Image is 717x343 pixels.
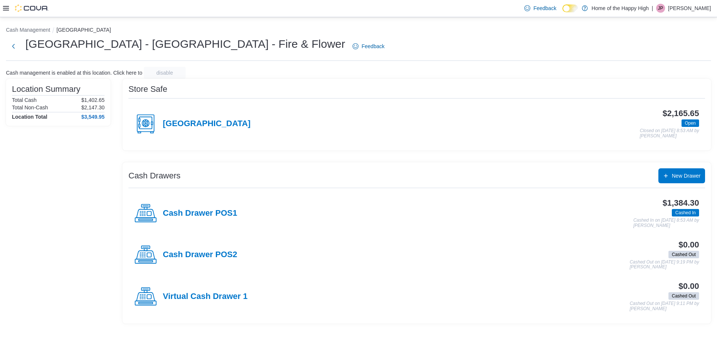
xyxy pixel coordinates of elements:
[15,4,49,12] img: Cova
[6,26,711,35] nav: An example of EuiBreadcrumbs
[163,119,251,129] h4: [GEOGRAPHIC_DATA]
[128,171,180,180] h3: Cash Drawers
[562,12,563,13] span: Dark Mode
[56,27,111,33] button: [GEOGRAPHIC_DATA]
[672,172,701,180] span: New Drawer
[12,85,80,94] h3: Location Summary
[12,97,37,103] h6: Total Cash
[630,260,699,270] p: Cashed Out on [DATE] 9:19 PM by [PERSON_NAME]
[156,69,173,77] span: disable
[658,4,663,13] span: JP
[668,251,699,258] span: Cashed Out
[12,114,47,120] h4: Location Total
[679,282,699,291] h3: $0.00
[25,37,345,52] h1: [GEOGRAPHIC_DATA] - [GEOGRAPHIC_DATA] - Fire & Flower
[652,4,653,13] p: |
[630,301,699,311] p: Cashed Out on [DATE] 9:11 PM by [PERSON_NAME]
[6,70,142,76] p: Cash management is enabled at this location. Click here to
[668,4,711,13] p: [PERSON_NAME]
[81,105,105,110] p: $2,147.30
[562,4,578,12] input: Dark Mode
[682,119,699,127] span: Open
[672,251,696,258] span: Cashed Out
[675,209,696,216] span: Cashed In
[81,97,105,103] p: $1,402.65
[592,4,649,13] p: Home of the Happy High
[81,114,105,120] h4: $3,549.95
[144,67,186,79] button: disable
[672,293,696,299] span: Cashed Out
[128,85,167,94] h3: Store Safe
[656,4,665,13] div: Julie Peterson
[163,209,237,218] h4: Cash Drawer POS1
[521,1,559,16] a: Feedback
[668,292,699,300] span: Cashed Out
[12,105,48,110] h6: Total Non-Cash
[662,109,699,118] h3: $2,165.65
[6,39,21,54] button: Next
[350,39,387,54] a: Feedback
[533,4,556,12] span: Feedback
[685,120,696,127] span: Open
[163,292,248,302] h4: Virtual Cash Drawer 1
[662,199,699,208] h3: $1,384.30
[633,218,699,228] p: Cashed In on [DATE] 8:53 AM by [PERSON_NAME]
[640,128,699,138] p: Closed on [DATE] 8:53 AM by [PERSON_NAME]
[163,250,237,260] h4: Cash Drawer POS2
[361,43,384,50] span: Feedback
[672,209,699,216] span: Cashed In
[679,240,699,249] h3: $0.00
[6,27,50,33] button: Cash Management
[658,168,705,183] button: New Drawer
